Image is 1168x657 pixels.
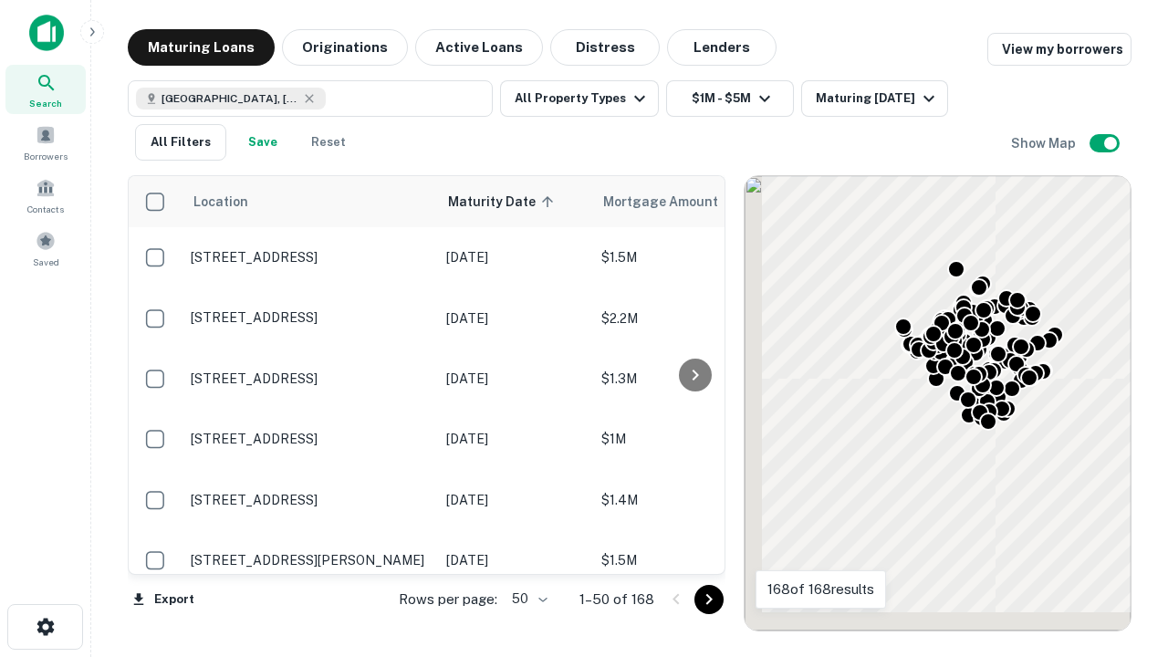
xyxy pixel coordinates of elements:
a: Search [5,65,86,114]
span: Borrowers [24,149,68,163]
button: Maturing [DATE] [801,80,948,117]
div: 0 0 [745,176,1131,631]
button: Lenders [667,29,777,66]
span: Mortgage Amount [603,191,742,213]
a: Contacts [5,171,86,220]
p: $1.4M [601,490,784,510]
span: Saved [33,255,59,269]
span: Location [193,191,248,213]
p: $1.3M [601,369,784,389]
span: Maturity Date [448,191,559,213]
p: [STREET_ADDRESS][PERSON_NAME] [191,552,428,568]
p: [STREET_ADDRESS] [191,370,428,387]
p: [STREET_ADDRESS] [191,431,428,447]
p: [DATE] [446,247,583,267]
p: [DATE] [446,550,583,570]
p: $1M [601,429,784,449]
button: Distress [550,29,660,66]
button: Active Loans [415,29,543,66]
th: Mortgage Amount [592,176,793,227]
button: $1M - $5M [666,80,794,117]
a: View my borrowers [987,33,1131,66]
p: $2.2M [601,308,784,328]
button: Go to next page [694,585,724,614]
div: 50 [505,586,550,612]
p: [DATE] [446,369,583,389]
div: Maturing [DATE] [816,88,940,109]
button: [GEOGRAPHIC_DATA], [GEOGRAPHIC_DATA], [GEOGRAPHIC_DATA] [128,80,493,117]
p: Rows per page: [399,589,497,610]
span: Contacts [27,202,64,216]
span: Search [29,96,62,110]
span: [GEOGRAPHIC_DATA], [GEOGRAPHIC_DATA], [GEOGRAPHIC_DATA] [162,90,298,107]
button: Save your search to get updates of matches that match your search criteria. [234,124,292,161]
p: [DATE] [446,490,583,510]
p: $1.5M [601,247,784,267]
p: 168 of 168 results [767,579,874,600]
p: [DATE] [446,308,583,328]
th: Maturity Date [437,176,592,227]
img: capitalize-icon.png [29,15,64,51]
iframe: Chat Widget [1077,511,1168,599]
p: $1.5M [601,550,784,570]
button: Maturing Loans [128,29,275,66]
button: Originations [282,29,408,66]
th: Location [182,176,437,227]
button: All Filters [135,124,226,161]
p: [STREET_ADDRESS] [191,309,428,326]
p: [STREET_ADDRESS] [191,492,428,508]
p: 1–50 of 168 [579,589,654,610]
button: All Property Types [500,80,659,117]
p: [DATE] [446,429,583,449]
a: Borrowers [5,118,86,167]
a: Saved [5,224,86,273]
button: Export [128,586,199,613]
h6: Show Map [1011,133,1079,153]
button: Reset [299,124,358,161]
p: [STREET_ADDRESS] [191,249,428,266]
